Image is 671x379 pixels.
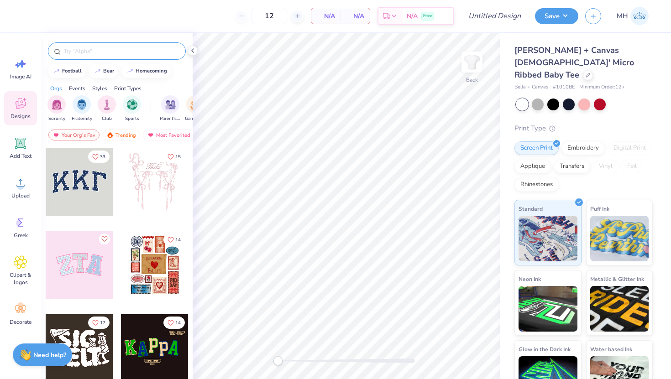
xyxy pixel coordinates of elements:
div: filter for Sports [123,95,141,122]
span: Fraternity [72,115,92,122]
div: Back [466,76,478,84]
img: Neon Ink [519,286,577,332]
span: 33 [100,155,105,159]
button: bear [89,64,118,78]
span: MH [617,11,628,21]
div: filter for Game Day [185,95,206,122]
img: Standard [519,216,577,261]
div: Foil [621,160,643,173]
div: Events [69,84,85,93]
span: Parent's Weekend [160,115,181,122]
img: Metallic & Glitter Ink [590,286,649,332]
span: N/A [407,11,418,21]
div: Most Favorited [143,130,194,140]
img: Game Day Image [190,99,201,110]
span: 14 [175,321,181,325]
span: Decorate [10,318,31,326]
span: N/A [346,11,364,21]
span: Designs [10,113,31,120]
button: Save [535,8,578,24]
div: bear [103,68,114,73]
div: Screen Print [514,141,559,155]
img: Puff Ink [590,216,649,261]
span: # 1010BE [553,83,575,91]
img: Fraternity Image [77,99,87,110]
span: Bella + Canvas [514,83,548,91]
button: Like [163,234,185,246]
input: – – [252,8,287,24]
button: Like [163,151,185,163]
button: filter button [72,95,92,122]
img: most_fav.gif [52,132,60,138]
div: filter for Club [98,95,116,122]
img: Parent's Weekend Image [165,99,176,110]
button: filter button [185,95,206,122]
span: Standard [519,204,543,213]
button: Like [88,317,110,329]
span: Image AI [10,73,31,80]
div: Rhinestones [514,178,559,192]
img: Sports Image [127,99,137,110]
span: Add Text [10,152,31,160]
span: Club [102,115,112,122]
div: Vinyl [593,160,619,173]
button: filter button [123,95,141,122]
span: 15 [175,155,181,159]
span: Greek [14,232,28,239]
div: Print Type [514,123,653,134]
span: Game Day [185,115,206,122]
span: Minimum Order: 12 + [579,83,625,91]
img: Sorority Image [52,99,62,110]
img: trending.gif [106,132,114,138]
div: Trending [102,130,140,140]
input: Try "Alpha" [63,47,180,56]
button: football [48,64,86,78]
button: homecoming [121,64,171,78]
span: Sports [125,115,139,122]
span: 14 [175,238,181,242]
img: most_fav.gif [147,132,154,138]
span: [PERSON_NAME] + Canvas [DEMOGRAPHIC_DATA]' Micro Ribbed Baby Tee [514,45,634,80]
div: Applique [514,160,551,173]
span: Water based Ink [590,344,632,354]
div: Print Types [114,84,142,93]
span: N/A [317,11,335,21]
img: Back [463,53,481,71]
img: Mia Hurtado [630,7,649,25]
div: filter for Parent's Weekend [160,95,181,122]
span: Neon Ink [519,274,541,284]
span: Puff Ink [590,204,609,213]
button: Like [88,151,110,163]
img: trend_line.gif [94,68,101,74]
div: filter for Fraternity [72,95,92,122]
span: Sorority [48,115,65,122]
span: Clipart & logos [5,271,36,286]
div: Styles [92,84,107,93]
div: Digital Print [608,141,652,155]
button: filter button [47,95,66,122]
span: Upload [11,192,30,199]
span: Metallic & Glitter Ink [590,274,644,284]
img: trend_line.gif [126,68,134,74]
button: Like [99,234,110,244]
button: filter button [98,95,116,122]
input: Untitled Design [461,7,528,25]
img: trend_line.gif [53,68,60,74]
span: Free [423,13,432,19]
div: Accessibility label [273,356,283,365]
div: Embroidery [561,141,605,155]
div: homecoming [136,68,167,73]
div: Transfers [554,160,590,173]
div: filter for Sorority [47,95,66,122]
span: Glow in the Dark Ink [519,344,571,354]
button: Like [163,317,185,329]
div: Orgs [50,84,62,93]
span: 17 [100,321,105,325]
button: filter button [160,95,181,122]
a: MH [613,7,653,25]
img: Club Image [102,99,112,110]
div: football [62,68,82,73]
div: Your Org's Fav [48,130,100,140]
strong: Need help? [33,351,66,359]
